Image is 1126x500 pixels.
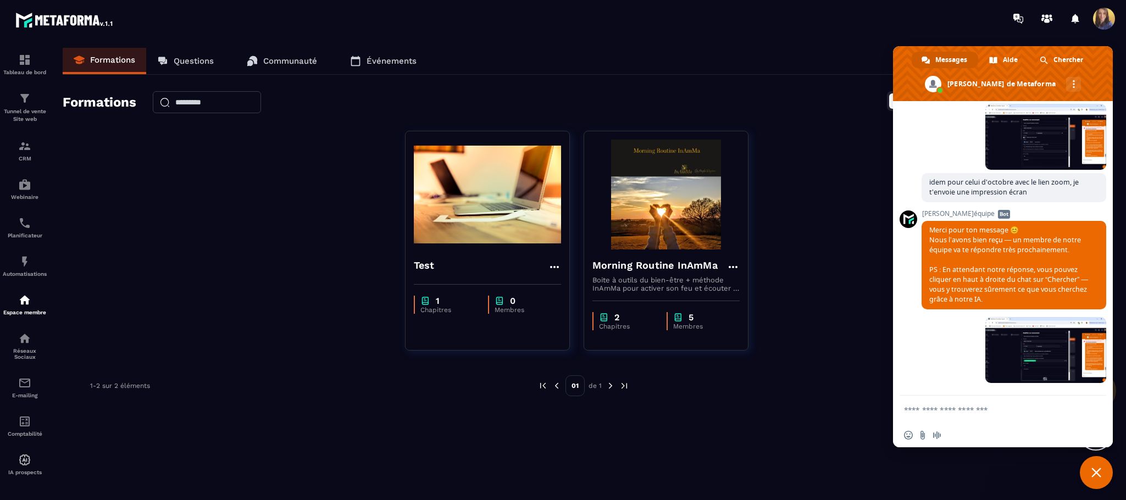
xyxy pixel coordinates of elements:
[63,91,136,114] h2: Formations
[904,431,913,440] span: Insérer un emoji
[90,55,135,65] p: Formations
[405,131,584,364] a: formation-backgroundTestchapter1Chapitreschapter0Membres
[18,453,31,466] img: automations
[929,177,1079,197] span: idem pour celui d'octobre avec le lien zoom, je t'envoie une impression écran
[3,285,47,324] a: automationsautomationsEspace membre
[236,48,328,74] a: Communauté
[904,405,1078,415] textarea: Entrez votre message...
[998,210,1010,219] span: Bot
[538,381,548,391] img: prev
[552,381,562,391] img: prev
[673,323,729,330] p: Membres
[18,92,31,105] img: formation
[673,312,683,323] img: chapter
[510,296,515,306] p: 0
[3,69,47,75] p: Tableau de bord
[584,131,762,364] a: formation-backgroundMorning Routine InAmMaBoite à outils du bien-être + méthode InAmMa pour activ...
[935,52,967,68] span: Messages
[18,216,31,230] img: scheduler
[3,431,47,437] p: Comptabilité
[174,56,214,66] p: Questions
[619,381,629,391] img: next
[3,392,47,398] p: E-mailing
[420,296,430,306] img: chapter
[3,407,47,445] a: accountantaccountantComptabilité
[918,431,927,440] span: Envoyer un fichier
[18,53,31,66] img: formation
[367,56,417,66] p: Événements
[592,258,718,273] h4: Morning Routine InAmMa
[1080,456,1113,489] div: Fermer le chat
[339,48,428,74] a: Événements
[3,324,47,368] a: social-networksocial-networkRéseaux Sociaux
[933,431,941,440] span: Message audio
[599,312,609,323] img: chapter
[90,382,150,390] p: 1-2 sur 2 éléments
[3,108,47,123] p: Tunnel de vente Site web
[565,375,585,396] p: 01
[1066,77,1081,92] div: Autres canaux
[18,332,31,345] img: social-network
[3,45,47,84] a: formationformationTableau de bord
[436,296,440,306] p: 1
[263,56,317,66] p: Communauté
[414,258,435,273] h4: Test
[3,348,47,360] p: Réseaux Sociaux
[3,309,47,315] p: Espace membre
[929,225,1088,304] span: Merci pour ton message 😊 Nous l’avons bien reçu — un membre de notre équipe va te répondre très p...
[18,178,31,191] img: automations
[1030,52,1094,68] div: Chercher
[922,210,1106,218] span: [PERSON_NAME]équipe
[3,469,47,475] p: IA prospects
[18,415,31,428] img: accountant
[414,140,561,249] img: formation-background
[606,381,615,391] img: next
[3,247,47,285] a: automationsautomationsAutomatisations
[3,170,47,208] a: automationsautomationsWebinaire
[18,255,31,268] img: automations
[3,368,47,407] a: emailemailE-mailing
[15,10,114,30] img: logo
[592,140,740,249] img: formation-background
[1053,52,1083,68] span: Chercher
[18,293,31,307] img: automations
[3,131,47,170] a: formationformationCRM
[979,52,1029,68] div: Aide
[495,296,504,306] img: chapter
[495,306,550,314] p: Membres
[589,381,602,390] p: de 1
[912,52,978,68] div: Messages
[3,155,47,162] p: CRM
[3,194,47,200] p: Webinaire
[18,376,31,390] img: email
[3,271,47,277] p: Automatisations
[599,323,656,330] p: Chapitres
[420,306,477,314] p: Chapitres
[63,48,146,74] a: Formations
[689,312,694,323] p: 5
[592,276,740,292] p: Boite à outils du bien-être + méthode InAmMa pour activer son feu et écouter la voix de son coeur...
[18,140,31,153] img: formation
[614,312,619,323] p: 2
[889,93,935,109] button: Carte
[3,84,47,131] a: formationformationTunnel de vente Site web
[1003,52,1018,68] span: Aide
[146,48,225,74] a: Questions
[3,208,47,247] a: schedulerschedulerPlanificateur
[3,232,47,238] p: Planificateur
